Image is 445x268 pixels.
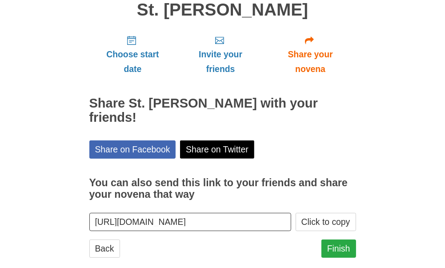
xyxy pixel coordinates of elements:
h1: St. [PERSON_NAME] [89,0,356,20]
a: Share your novena [265,28,356,81]
a: Share on Twitter [180,140,254,159]
span: Choose start date [98,47,168,76]
a: Share on Facebook [89,140,176,159]
span: Invite your friends [185,47,256,76]
h2: Share St. [PERSON_NAME] with your friends! [89,96,356,125]
a: Back [89,240,120,258]
a: Invite your friends [176,28,265,81]
a: Choose start date [89,28,176,81]
button: Click to copy [296,213,356,231]
h3: You can also send this link to your friends and share your novena that way [89,177,356,200]
span: Share your novena [274,47,347,76]
a: Finish [321,240,356,258]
